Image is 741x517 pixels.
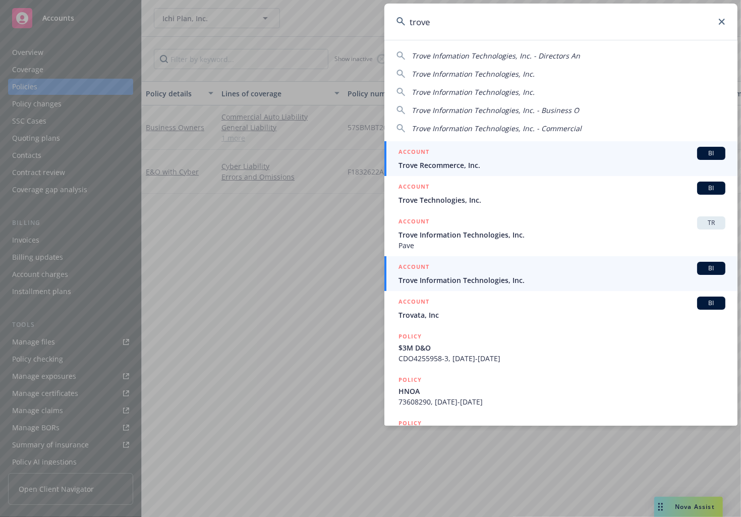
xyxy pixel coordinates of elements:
span: CDO4255958-3, [DATE]-[DATE] [398,353,725,364]
span: Trove Recommerce, Inc. [398,160,725,170]
span: HNOA [398,386,725,396]
span: BI [701,264,721,273]
a: ACCOUNTBITrove Technologies, Inc. [384,176,737,211]
input: Search... [384,4,737,40]
h5: POLICY [398,331,422,341]
span: Trove Infomation Technologies, Inc. - Directors An [412,51,580,61]
a: ACCOUNTBITrove Recommerce, Inc. [384,141,737,176]
span: Trovata, Inc [398,310,725,320]
span: Trove Information Technologies, Inc. [398,229,725,240]
span: Trove Information Technologies, Inc. - Business O [412,105,579,115]
span: TR [701,218,721,227]
a: POLICYHNOA73608290, [DATE]-[DATE] [384,369,737,413]
h5: ACCOUNT [398,216,429,228]
a: ACCOUNTBITrove Information Technologies, Inc. [384,256,737,291]
h5: POLICY [398,375,422,385]
span: Trove Information Technologies, Inc. - Commercial [412,124,582,133]
span: BI [701,184,721,193]
span: 73608290, [DATE]-[DATE] [398,396,725,407]
a: ACCOUNTTRTrove Information Technologies, Inc.Pave [384,211,737,256]
h5: POLICY [398,418,422,428]
span: Trove Information Technologies, Inc. [412,87,535,97]
h5: ACCOUNT [398,182,429,194]
span: Pave [398,240,725,251]
span: BI [701,149,721,158]
span: Trove Technologies, Inc. [398,195,725,205]
a: POLICY [384,413,737,456]
span: Trove Information Technologies, Inc. [412,69,535,79]
h5: ACCOUNT [398,147,429,159]
span: $3M D&O [398,342,725,353]
h5: ACCOUNT [398,297,429,309]
span: BI [701,299,721,308]
a: ACCOUNTBITrovata, Inc [384,291,737,326]
h5: ACCOUNT [398,262,429,274]
span: Trove Information Technologies, Inc. [398,275,725,285]
a: POLICY$3M D&OCDO4255958-3, [DATE]-[DATE] [384,326,737,369]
